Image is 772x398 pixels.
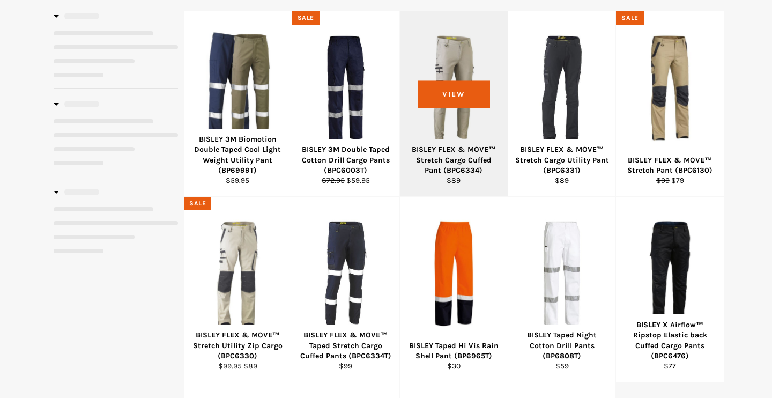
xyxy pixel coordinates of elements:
div: $59.95 [191,175,285,186]
a: BISLEY FLEX & MOVE™ Stretch Utility Zip Cargo (BPC6330) - Workin' Gear BISLEY FLEX & MOVE™ Stretc... [183,197,292,382]
img: BISLEY Taped Night Cotton Drill Pants (BP6808T) [522,219,603,327]
div: BISLEY 3M Biomotion Double Taped Cool Light Weight Utility Pant (BP6999T) [191,134,285,175]
a: BISLEY FLEX & MOVE™ Stretch Pant (BPC6130) - Workin' Gear BISLEY FLEX & MOVE™ Stretch Pant (BPC61... [615,11,724,197]
a: BISLEY BPC6003T 3M Double Taped Cotton Drill Cargo Pants - Workin' Gear BISLEY 3M Double Taped Co... [292,11,400,197]
a: BISLEY FLEX & MOVE™ Taped Stretch Cargo Cuffed Pants (BPC6334T) - Workin' Gear BISLEY FLEX & MOVE... [292,197,400,382]
div: $77 [623,361,717,371]
img: BISLEY FLEX & MOVE™ Stretch Pant (BPC6130) - Workin' Gear [629,34,710,142]
a: BISLEY Taped Night Cotton Drill Pants (BP6808T) BISLEY Taped Night Cotton Drill Pants (BP6808T) $59 [508,197,616,382]
div: BISLEY FLEX & MOVE™ Stretch Cargo Cuffed Pant (BPC6334) [407,144,501,175]
div: $89 [191,361,285,371]
div: BISLEY Taped Hi Vis Rain Shell Pant (BP6965T) [407,341,501,362]
img: BISLEY X Airflow™ Ripstop Elastic back Cuffed Cargo Pants (BPC6476) - Workin' Gear [629,219,710,327]
div: $59.95 [299,175,393,186]
a: BISLEY FLEX & MOVE™ Stretch Cargo Cuffed Pant (BPC6334) - Workin' Gear BISLEY FLEX & MOVE™ Stretc... [399,11,508,197]
span: View [418,80,490,108]
div: $59 [515,361,609,371]
img: BISLEY BP6999T 3M Biomotion Double Taped Cool Light Weight Utility Pant - Workin' Gear [201,25,274,151]
img: BISLEY BPC6003T 3M Double Taped Cotton Drill Cargo Pants - Workin' Gear [306,34,387,142]
div: Sale [616,11,643,25]
div: BISLEY 3M Double Taped Cotton Drill Cargo Pants (BPC6003T) [299,144,393,175]
s: $99.95 [218,362,242,371]
div: BISLEY FLEX & MOVE™ Stretch Utility Zip Cargo (BPC6330) [191,330,285,361]
img: BISLEY FLEX & MOVE™ Taped Stretch Cargo Cuffed Pants (BPC6334T) - Workin' Gear [306,219,387,327]
s: $99 [656,176,670,185]
div: Sale [184,197,211,210]
a: BISLEY X Airflow™ Ripstop Elastic back Cuffed Cargo Pants (BPC6476) - Workin' Gear BISLEY X Airfl... [615,197,724,382]
div: BISLEY Taped Night Cotton Drill Pants (BP6808T) [515,330,609,361]
s: $72.95 [322,176,345,185]
div: Sale [292,11,320,25]
a: BISLEY FLEX & MOVE™ Stretch Cargo Utility Pant (BPC6331) - Workin' Gear BISLEY FLEX & MOVE™ Stret... [508,11,616,197]
div: BISLEY X Airflow™ Ripstop Elastic back Cuffed Cargo Pants (BPC6476) [623,320,717,361]
div: $99 [299,361,393,371]
img: BISLEY FLEX & MOVE™ Stretch Utility Zip Cargo (BPC6330) - Workin' Gear [197,219,278,327]
a: BISLEY Taped Hi Vis Rain Shell Pant BISLEY Taped Hi Vis Rain Shell Pant (BP6965T) $30 [399,197,508,382]
a: BISLEY BP6999T 3M Biomotion Double Taped Cool Light Weight Utility Pant - Workin' Gear BISLEY 3M ... [183,11,292,197]
img: BISLEY Taped Hi Vis Rain Shell Pant [413,219,494,327]
div: BISLEY FLEX & MOVE™ Stretch Cargo Utility Pant (BPC6331) [515,144,609,175]
div: BISLEY FLEX & MOVE™ Stretch Pant (BPC6130) [623,155,717,176]
img: BISLEY FLEX & MOVE™ Stretch Cargo Utility Pant (BPC6331) - Workin' Gear [522,34,603,142]
div: $79 [623,175,717,186]
div: BISLEY FLEX & MOVE™ Taped Stretch Cargo Cuffed Pants (BPC6334T) [299,330,393,361]
div: $30 [407,361,501,371]
div: $89 [515,175,609,186]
